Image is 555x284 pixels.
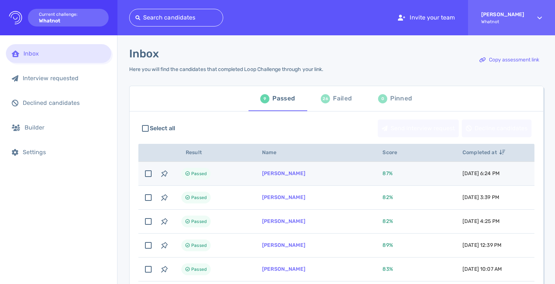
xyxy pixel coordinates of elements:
span: Passed [191,169,207,178]
div: Pinned [390,93,412,104]
th: Result [173,144,253,162]
div: Send interview request [378,120,458,137]
a: [PERSON_NAME] [262,242,305,248]
div: Declined candidates [23,99,105,106]
span: Passed [191,241,207,250]
span: 83 % [382,266,393,272]
a: [PERSON_NAME] [262,218,305,224]
strong: [PERSON_NAME] [481,11,524,18]
div: 9 [260,94,269,103]
div: Copy assessment link [476,52,543,68]
div: Interview requested [23,75,105,82]
span: Whatnot [481,19,524,24]
a: [PERSON_NAME] [262,170,305,177]
a: [PERSON_NAME] [262,266,305,272]
span: [DATE] 3:39 PM [462,194,499,200]
span: [DATE] 6:24 PM [462,170,500,177]
div: Failed [333,93,352,104]
button: Send interview request [378,120,459,137]
span: Name [262,149,285,156]
div: 26 [321,94,330,103]
div: Settings [23,149,105,156]
span: Select all [150,124,175,133]
span: [DATE] 4:25 PM [462,218,500,224]
div: Passed [272,93,295,104]
a: [PERSON_NAME] [262,194,305,200]
span: 82 % [382,218,393,224]
div: 0 [378,94,387,103]
span: [DATE] 12:39 PM [462,242,501,248]
div: Decline candidates [462,120,531,137]
div: Builder [25,124,105,131]
div: Inbox [23,50,105,57]
span: Completed at [462,149,505,156]
span: Passed [191,217,207,226]
span: 87 % [382,170,392,177]
button: Decline candidates [462,120,532,137]
button: Copy assessment link [475,51,543,69]
span: [DATE] 10:07 AM [462,266,502,272]
h1: Inbox [129,47,159,60]
span: 89 % [382,242,393,248]
span: Passed [191,265,207,274]
div: Here you will find the candidates that completed Loop Challenge through your link. [129,66,323,72]
span: 82 % [382,194,393,200]
span: Score [382,149,405,156]
span: Passed [191,193,207,202]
